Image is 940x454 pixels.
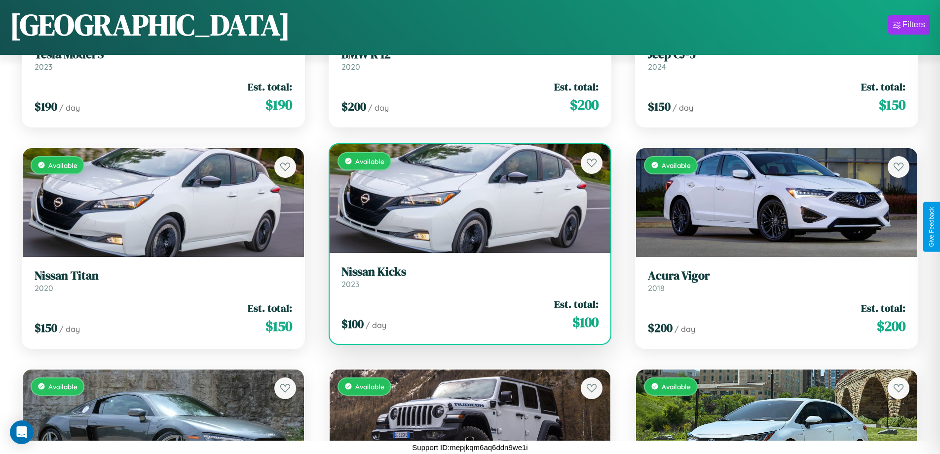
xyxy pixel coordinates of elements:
span: 2020 [35,283,53,293]
a: BMW R 122020 [341,47,599,72]
span: 2024 [648,62,666,72]
span: / day [366,320,386,330]
span: Est. total: [861,80,905,94]
span: Available [662,161,691,169]
span: $ 100 [341,316,364,332]
span: $ 190 [265,95,292,115]
p: Support ID: mepjkqm6aq6ddn9we1i [412,441,527,454]
span: Est. total: [248,301,292,315]
span: $ 150 [648,98,671,115]
span: / day [368,103,389,113]
a: Tesla Model S2023 [35,47,292,72]
span: Available [48,161,77,169]
a: Jeep CJ-52024 [648,47,905,72]
button: Filters [888,15,930,35]
h3: Nissan Kicks [341,265,599,279]
a: Acura Vigor2018 [648,269,905,293]
h3: Acura Vigor [648,269,905,283]
span: Est. total: [554,80,599,94]
span: 2023 [341,279,359,289]
div: Open Intercom Messenger [10,420,34,444]
span: $ 100 [572,312,599,332]
span: $ 200 [570,95,599,115]
span: Available [48,382,77,391]
span: Est. total: [861,301,905,315]
span: $ 190 [35,98,57,115]
div: Filters [902,20,925,30]
div: Give Feedback [928,207,935,247]
span: Available [355,157,384,165]
span: $ 150 [265,316,292,336]
span: / day [673,103,693,113]
span: $ 150 [35,320,57,336]
span: 2020 [341,62,360,72]
h3: Jeep CJ-5 [648,47,905,62]
h3: BMW R 12 [341,47,599,62]
span: $ 200 [648,320,673,336]
h3: Nissan Titan [35,269,292,283]
h3: Tesla Model S [35,47,292,62]
span: Available [662,382,691,391]
span: Est. total: [554,297,599,311]
h1: [GEOGRAPHIC_DATA] [10,4,290,45]
span: / day [675,324,695,334]
a: Nissan Titan2020 [35,269,292,293]
span: Est. total: [248,80,292,94]
span: / day [59,324,80,334]
span: $ 200 [877,316,905,336]
span: 2018 [648,283,665,293]
a: Nissan Kicks2023 [341,265,599,289]
span: $ 150 [879,95,905,115]
span: Available [355,382,384,391]
span: / day [59,103,80,113]
span: 2023 [35,62,52,72]
span: $ 200 [341,98,366,115]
